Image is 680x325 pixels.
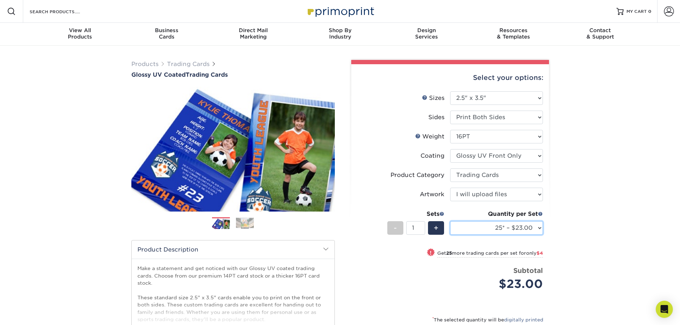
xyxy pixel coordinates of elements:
[656,301,673,318] div: Open Intercom Messenger
[167,61,210,67] a: Trading Cards
[526,250,543,256] span: only
[394,223,397,233] span: -
[420,152,444,160] div: Coating
[626,9,647,15] span: MY CART
[37,27,124,34] span: View All
[123,27,210,40] div: Cards
[648,9,651,14] span: 0
[504,317,543,323] a: digitally printed
[357,64,543,91] div: Select your options:
[415,132,444,141] div: Weight
[29,7,99,16] input: SEARCH PRODUCTS.....
[210,27,297,34] span: Direct Mail
[131,71,186,78] span: Glossy UV Coated
[383,27,470,40] div: Services
[212,218,230,230] img: Trading Cards 01
[513,266,543,274] strong: Subtotal
[131,61,158,67] a: Products
[557,27,644,40] div: & Support
[210,23,297,46] a: Direct MailMarketing
[470,27,557,40] div: & Templates
[470,23,557,46] a: Resources& Templates
[131,71,335,78] h1: Trading Cards
[132,240,334,259] h2: Product Description
[131,79,335,219] img: Glossy UV Coated 01
[450,210,543,218] div: Quantity per Set
[434,223,438,233] span: +
[557,27,644,34] span: Contact
[428,113,444,122] div: Sides
[446,250,452,256] strong: 25
[537,250,543,256] span: $4
[420,190,444,199] div: Artwork
[391,171,444,179] div: Product Category
[123,27,210,34] span: Business
[383,27,470,34] span: Design
[557,23,644,46] a: Contact& Support
[430,249,432,257] span: !
[297,27,383,34] span: Shop By
[455,275,543,293] div: $23.00
[297,27,383,40] div: Industry
[470,27,557,34] span: Resources
[37,27,124,40] div: Products
[236,218,254,229] img: Trading Cards 02
[131,71,335,78] a: Glossy UV CoatedTrading Cards
[387,210,444,218] div: Sets
[383,23,470,46] a: DesignServices
[422,94,444,102] div: Sizes
[297,23,383,46] a: Shop ByIndustry
[432,317,543,323] small: The selected quantity will be
[123,23,210,46] a: BusinessCards
[37,23,124,46] a: View AllProducts
[304,4,376,19] img: Primoprint
[437,250,543,258] small: Get more trading cards per set for
[210,27,297,40] div: Marketing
